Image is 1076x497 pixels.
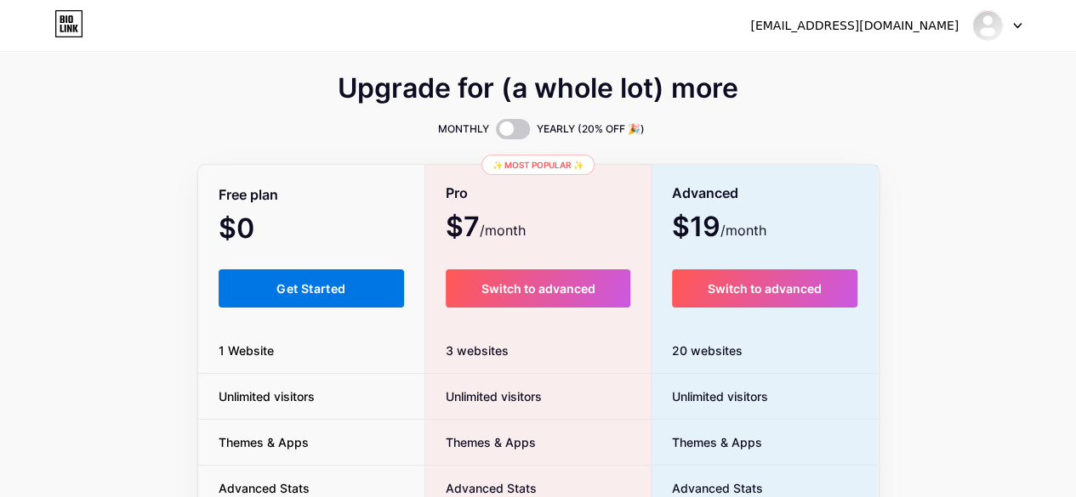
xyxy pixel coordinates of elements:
[537,121,645,138] span: YEARLY (20% OFF 🎉)
[672,178,738,208] span: Advanced
[672,269,858,308] button: Switch to advanced
[480,220,526,240] span: /month
[708,281,822,296] span: Switch to advanced
[198,387,335,405] span: Unlimited visitors
[425,479,537,497] span: Advanced Stats
[338,78,738,99] span: Upgrade for (a whole lot) more
[720,220,766,240] span: /month
[219,269,405,308] button: Get Started
[652,328,879,374] div: 20 websites
[446,269,630,308] button: Switch to advanced
[446,217,526,240] span: $7
[276,281,345,296] span: Get Started
[652,479,763,497] span: Advanced Stats
[971,9,1004,42] img: myriadays
[198,342,294,359] span: 1 Website
[219,180,278,210] span: Free plan
[652,433,762,451] span: Themes & Apps
[438,121,489,138] span: MONTHLY
[425,328,651,374] div: 3 websites
[750,17,959,35] div: [EMAIL_ADDRESS][DOMAIN_NAME]
[425,387,542,405] span: Unlimited visitors
[198,479,330,497] span: Advanced Stats
[672,217,766,240] span: $19
[425,433,536,451] span: Themes & Apps
[198,433,329,451] span: Themes & Apps
[652,387,768,405] span: Unlimited visitors
[481,155,595,175] div: ✨ Most popular ✨
[219,218,300,242] span: $0
[446,178,468,208] span: Pro
[481,281,595,296] span: Switch to advanced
